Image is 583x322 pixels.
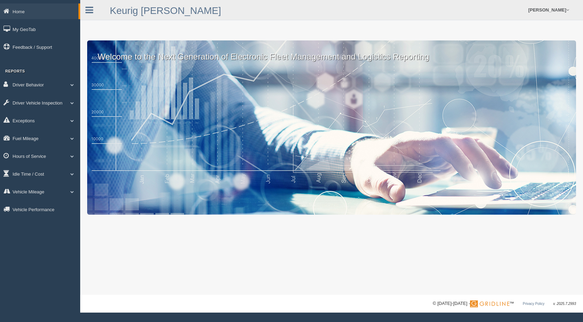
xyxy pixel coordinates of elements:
[523,302,544,306] a: Privacy Policy
[470,300,509,307] img: Gridline
[87,40,576,63] p: Welcome to the Next Generation of Electronic Fleet Management and Logistics Reporting
[433,300,576,307] div: © [DATE]-[DATE] - ™
[553,302,576,306] span: v. 2025.7.2993
[110,5,221,16] a: Keurig [PERSON_NAME]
